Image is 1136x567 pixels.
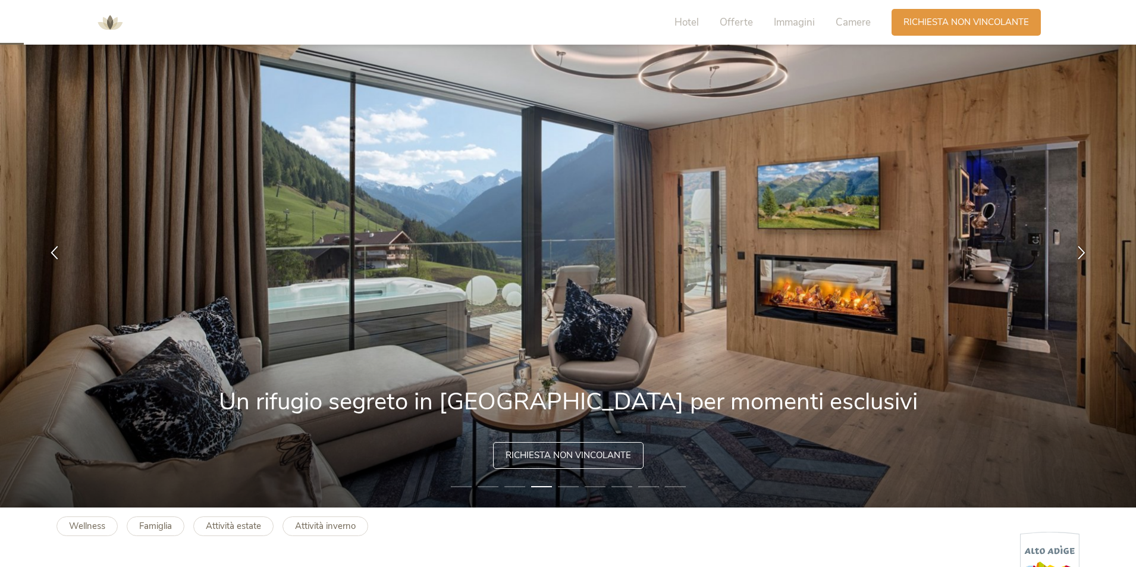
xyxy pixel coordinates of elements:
[193,516,274,536] a: Attività estate
[774,15,815,29] span: Immagini
[720,15,753,29] span: Offerte
[92,5,128,40] img: AMONTI & LUNARIS Wellnessresort
[836,15,871,29] span: Camere
[506,449,631,462] span: Richiesta non vincolante
[57,516,118,536] a: Wellness
[903,16,1029,29] span: Richiesta non vincolante
[206,520,261,532] b: Attività estate
[295,520,356,532] b: Attività inverno
[674,15,699,29] span: Hotel
[69,520,105,532] b: Wellness
[127,516,184,536] a: Famiglia
[92,18,128,26] a: AMONTI & LUNARIS Wellnessresort
[139,520,172,532] b: Famiglia
[283,516,368,536] a: Attività inverno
